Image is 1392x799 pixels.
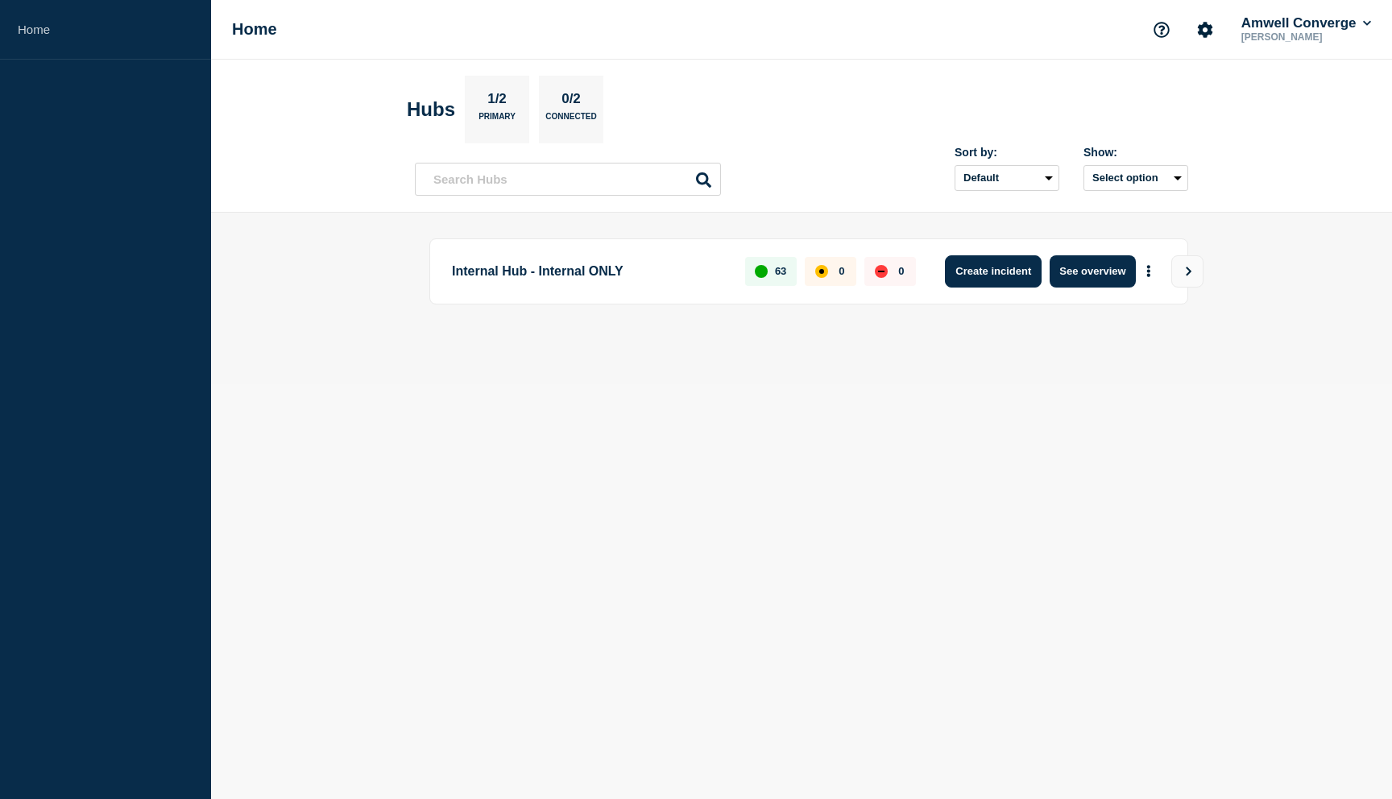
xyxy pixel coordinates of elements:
button: Select option [1083,165,1188,191]
p: 0 [898,265,904,277]
button: Support [1145,13,1179,47]
div: Sort by: [955,146,1059,159]
p: 1/2 [482,91,513,112]
h2: Hubs [407,98,455,121]
input: Search Hubs [415,163,721,196]
p: 63 [775,265,786,277]
button: More actions [1138,256,1159,286]
button: View [1171,255,1203,288]
p: Primary [478,112,516,129]
div: affected [815,265,828,278]
p: 0/2 [556,91,587,112]
p: Connected [545,112,596,129]
button: Create incident [945,255,1042,288]
h1: Home [232,20,277,39]
div: down [875,265,888,278]
button: Amwell Converge [1238,15,1374,31]
p: [PERSON_NAME] [1238,31,1374,43]
select: Sort by [955,165,1059,191]
p: 0 [839,265,844,277]
button: See overview [1050,255,1135,288]
p: Internal Hub - Internal ONLY [452,255,727,288]
button: Account settings [1188,13,1222,47]
div: up [755,265,768,278]
div: Show: [1083,146,1188,159]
